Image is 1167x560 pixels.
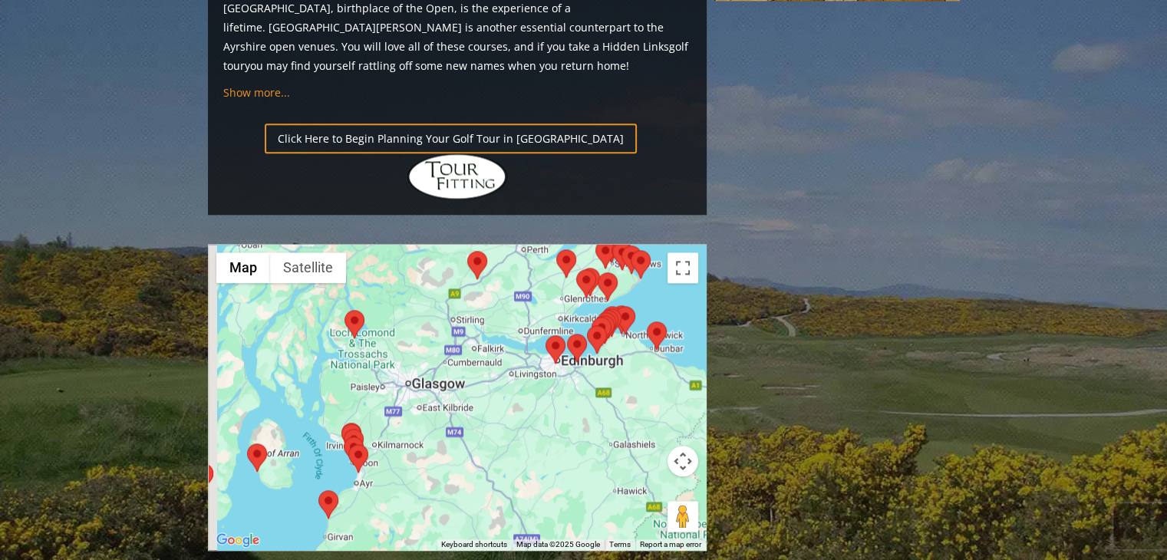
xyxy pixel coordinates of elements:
[265,124,637,153] a: Click Here to Begin Planning Your Golf Tour in [GEOGRAPHIC_DATA]
[516,540,600,548] span: Map data ©2025 Google
[223,39,688,73] a: golf tour
[668,252,698,283] button: Toggle fullscreen view
[407,153,507,199] img: Hidden Links
[640,540,701,548] a: Report a map error
[668,501,698,532] button: Drag Pegman onto the map to open Street View
[609,540,631,548] a: Terms
[216,252,270,283] button: Show street map
[213,530,263,550] a: Open this area in Google Maps (opens a new window)
[213,530,263,550] img: Google
[270,252,346,283] button: Show satellite imagery
[668,446,698,476] button: Map camera controls
[441,539,507,550] button: Keyboard shortcuts
[223,85,290,100] a: Show more...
